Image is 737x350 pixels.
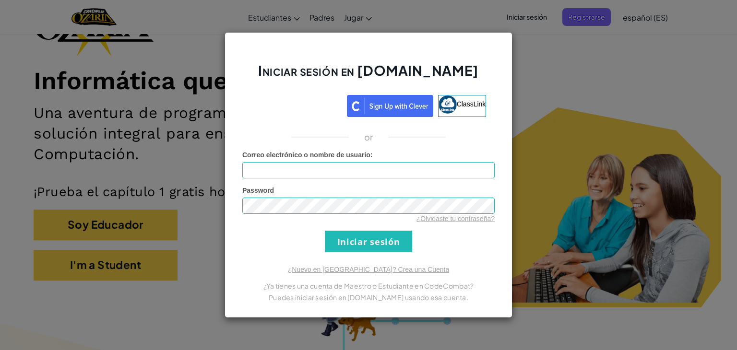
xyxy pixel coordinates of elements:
img: classlink-logo-small.png [439,95,457,114]
a: ¿Nuevo en [GEOGRAPHIC_DATA]? Crea una Cuenta [288,266,449,273]
img: clever_sso_button@2x.png [347,95,433,117]
span: Correo electrónico o nombre de usuario [242,151,370,159]
a: ¿Olvidaste tu contraseña? [416,215,495,222]
p: ¿Ya tienes una cuenta de Maestro o Estudiante en CodeCombat? [242,280,495,292]
input: Iniciar sesión [325,231,412,252]
span: ClassLink [457,100,486,108]
span: Password [242,187,274,194]
p: Puedes iniciar sesión en [DOMAIN_NAME] usando esa cuenta. [242,292,495,303]
label: : [242,150,373,160]
h2: Iniciar sesión en [DOMAIN_NAME] [242,61,495,89]
iframe: Botón de Acceder con Google [246,94,347,115]
p: or [364,131,373,143]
